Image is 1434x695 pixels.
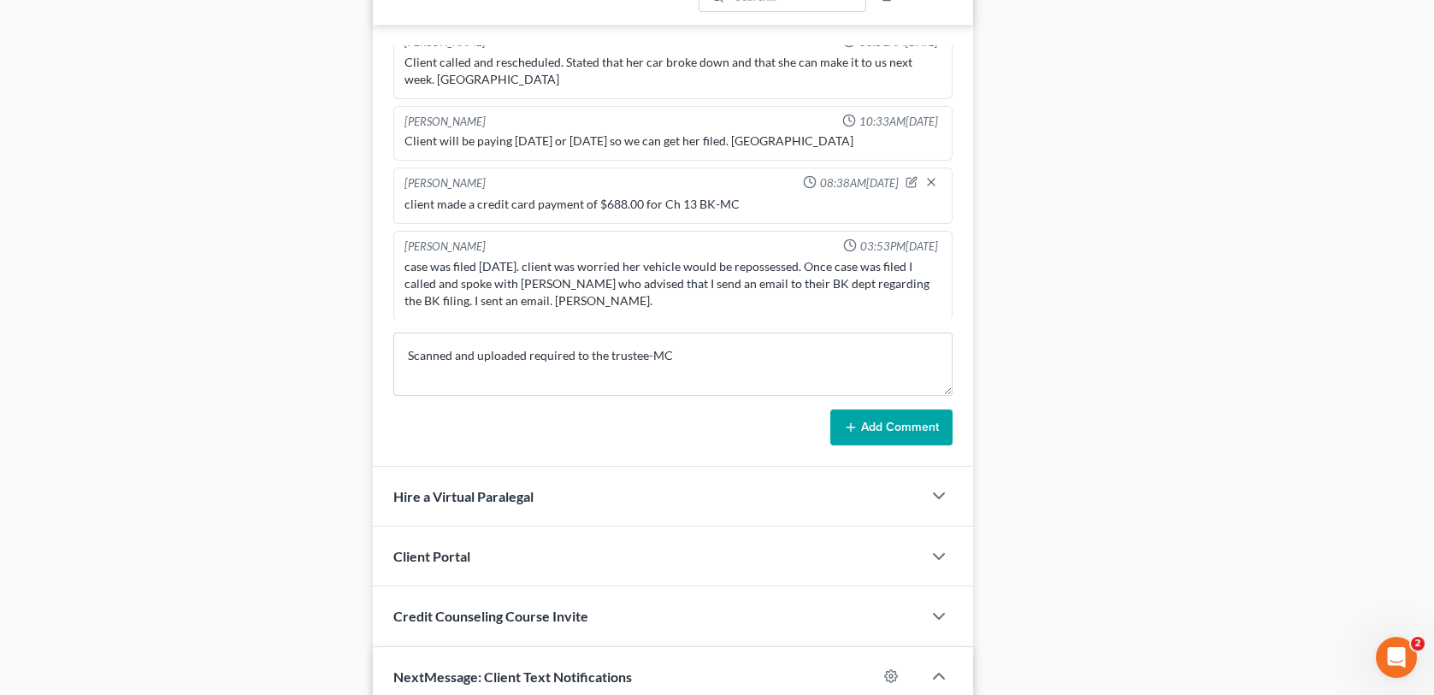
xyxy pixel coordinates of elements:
span: Hire a Virtual Paralegal [393,488,534,504]
div: client made a credit card payment of $688.00 for Ch 13 BK-MC [404,196,941,213]
div: Client called and rescheduled. Stated that her car broke down and that she can make it to us next... [404,54,941,88]
div: [PERSON_NAME] [404,239,486,255]
span: 10:33AM[DATE] [859,114,938,130]
div: [PERSON_NAME] [404,175,486,192]
button: Add Comment [830,409,953,445]
div: [PERSON_NAME] [404,114,486,130]
iframe: Intercom live chat [1376,637,1417,678]
span: NextMessage: Client Text Notifications [393,668,632,685]
span: 08:38AM[DATE] [820,175,899,191]
span: Credit Counseling Course Invite [393,608,588,624]
div: case was filed [DATE]. client was worried her vehicle would be repossessed. Once case was filed I... [404,258,941,309]
span: Client Portal [393,548,470,564]
span: 03:53PM[DATE] [860,239,938,255]
div: Client will be paying [DATE] or [DATE] so we can get her filed. [GEOGRAPHIC_DATA] [404,133,941,150]
span: 2 [1411,637,1425,651]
